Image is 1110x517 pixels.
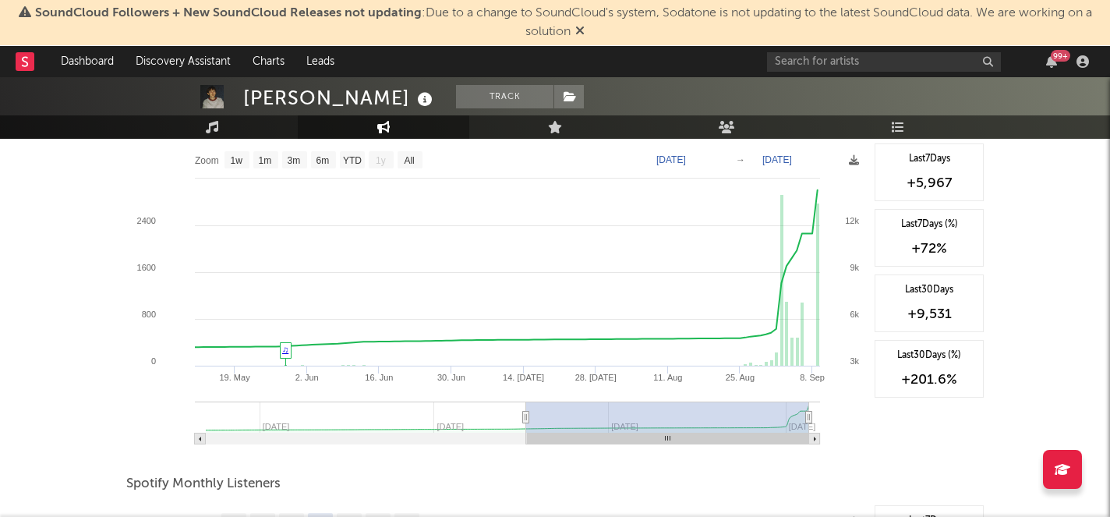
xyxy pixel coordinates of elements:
[142,310,156,319] text: 800
[437,373,465,382] text: 30. Jun
[762,154,792,165] text: [DATE]
[295,46,345,77] a: Leads
[883,152,975,166] div: Last 7 Days
[259,155,272,166] text: 1m
[767,52,1001,72] input: Search for artists
[1051,50,1070,62] div: 99 +
[726,373,755,382] text: 25. Aug
[456,85,553,108] button: Track
[503,373,544,382] text: 14. [DATE]
[243,85,437,111] div: [PERSON_NAME]
[789,422,816,431] text: [DATE]
[376,155,386,166] text: 1y
[195,155,219,166] text: Zoom
[883,305,975,324] div: +9,531
[850,356,859,366] text: 3k
[800,373,825,382] text: 8. Sep
[343,155,362,166] text: YTD
[288,155,301,166] text: 3m
[151,356,156,366] text: 0
[404,155,414,166] text: All
[883,239,975,258] div: +72 %
[137,216,156,225] text: 2400
[883,218,975,232] div: Last 7 Days (%)
[653,373,682,382] text: 11. Aug
[1046,55,1057,68] button: 99+
[282,345,288,354] a: ♫
[35,7,1092,38] span: : Due to a change to SoundCloud's system, Sodatone is not updating to the latest SoundCloud data....
[736,154,745,165] text: →
[575,373,617,382] text: 28. [DATE]
[883,174,975,193] div: +5,967
[316,155,330,166] text: 6m
[242,46,295,77] a: Charts
[850,263,859,272] text: 9k
[883,349,975,363] div: Last 30 Days (%)
[220,373,251,382] text: 19. May
[850,310,859,319] text: 6k
[575,26,585,38] span: Dismiss
[35,7,422,19] span: SoundCloud Followers + New SoundCloud Releases not updating
[845,216,859,225] text: 12k
[365,373,393,382] text: 16. Jun
[50,46,125,77] a: Dashboard
[883,283,975,297] div: Last 30 Days
[656,154,686,165] text: [DATE]
[295,373,319,382] text: 2. Jun
[231,155,243,166] text: 1w
[125,46,242,77] a: Discovery Assistant
[126,475,281,494] span: Spotify Monthly Listeners
[137,263,156,272] text: 1600
[883,370,975,389] div: +201.6 %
